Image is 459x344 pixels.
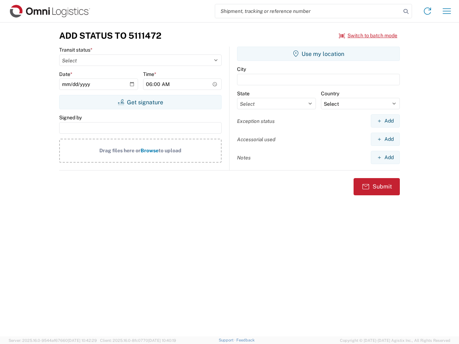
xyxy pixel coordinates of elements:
[237,66,246,72] label: City
[339,30,397,42] button: Switch to batch mode
[354,178,400,195] button: Submit
[143,71,156,77] label: Time
[59,114,82,121] label: Signed by
[68,338,97,343] span: [DATE] 10:42:29
[219,338,237,342] a: Support
[236,338,255,342] a: Feedback
[141,148,158,153] span: Browse
[59,71,72,77] label: Date
[99,148,141,153] span: Drag files here or
[158,148,181,153] span: to upload
[321,90,339,97] label: Country
[9,338,97,343] span: Server: 2025.16.0-9544af67660
[237,90,250,97] label: State
[59,47,93,53] label: Transit status
[148,338,176,343] span: [DATE] 10:40:19
[371,151,400,164] button: Add
[237,136,275,143] label: Accessorial used
[237,118,275,124] label: Exception status
[59,95,222,109] button: Get signature
[340,337,450,344] span: Copyright © [DATE]-[DATE] Agistix Inc., All Rights Reserved
[371,133,400,146] button: Add
[371,114,400,128] button: Add
[237,47,400,61] button: Use my location
[237,154,251,161] label: Notes
[59,30,161,41] h3: Add Status to 5111472
[100,338,176,343] span: Client: 2025.16.0-8fc0770
[215,4,401,18] input: Shipment, tracking or reference number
